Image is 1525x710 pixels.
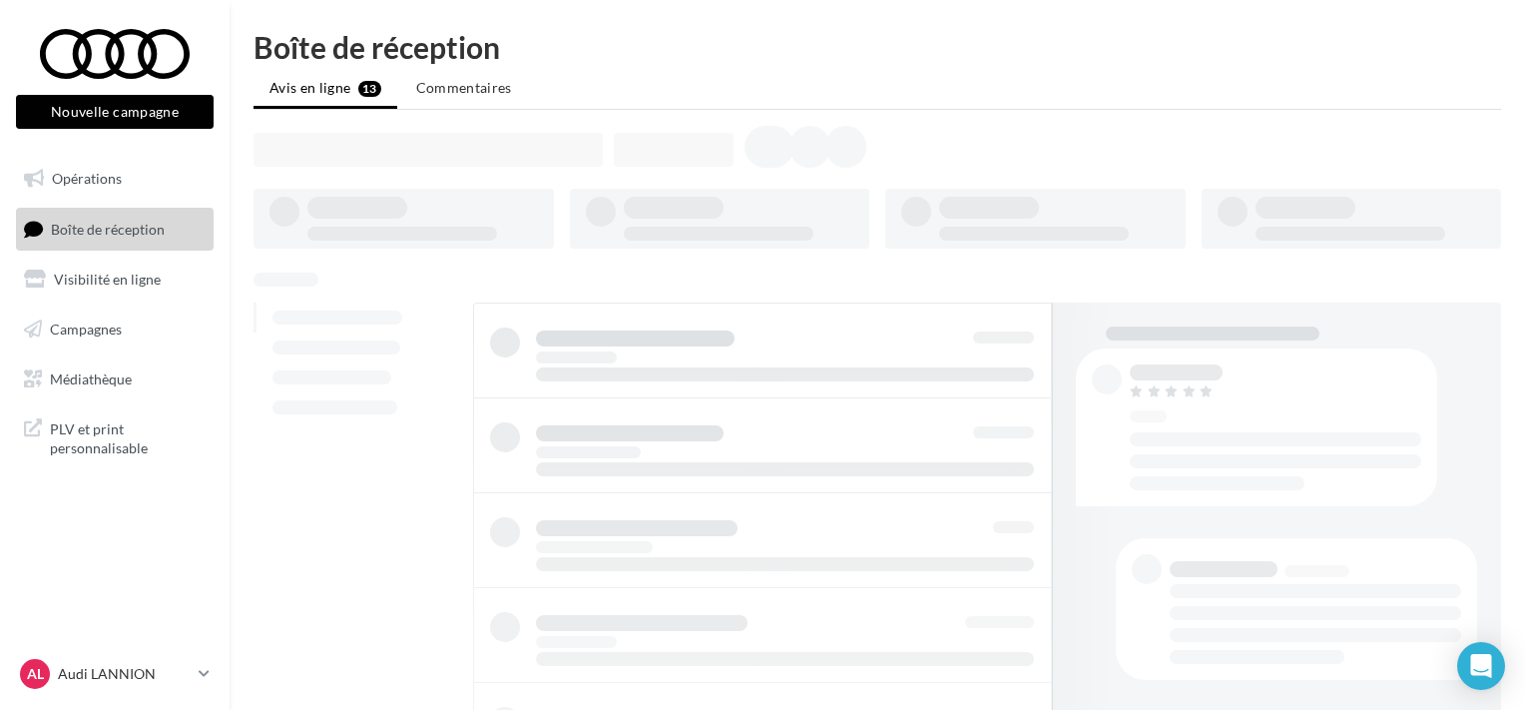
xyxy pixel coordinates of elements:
[27,664,44,684] span: AL
[12,407,218,466] a: PLV et print personnalisable
[12,158,218,200] a: Opérations
[52,170,122,187] span: Opérations
[254,32,1501,62] div: Boîte de réception
[12,208,218,251] a: Boîte de réception
[58,664,191,684] p: Audi LANNION
[54,271,161,288] span: Visibilité en ligne
[50,369,132,386] span: Médiathèque
[12,309,218,351] a: Campagnes
[16,95,214,129] button: Nouvelle campagne
[50,415,206,458] span: PLV et print personnalisable
[51,220,165,237] span: Boîte de réception
[416,79,512,96] span: Commentaires
[16,655,214,693] a: AL Audi LANNION
[1457,642,1505,690] div: Open Intercom Messenger
[12,259,218,301] a: Visibilité en ligne
[12,358,218,400] a: Médiathèque
[50,321,122,338] span: Campagnes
